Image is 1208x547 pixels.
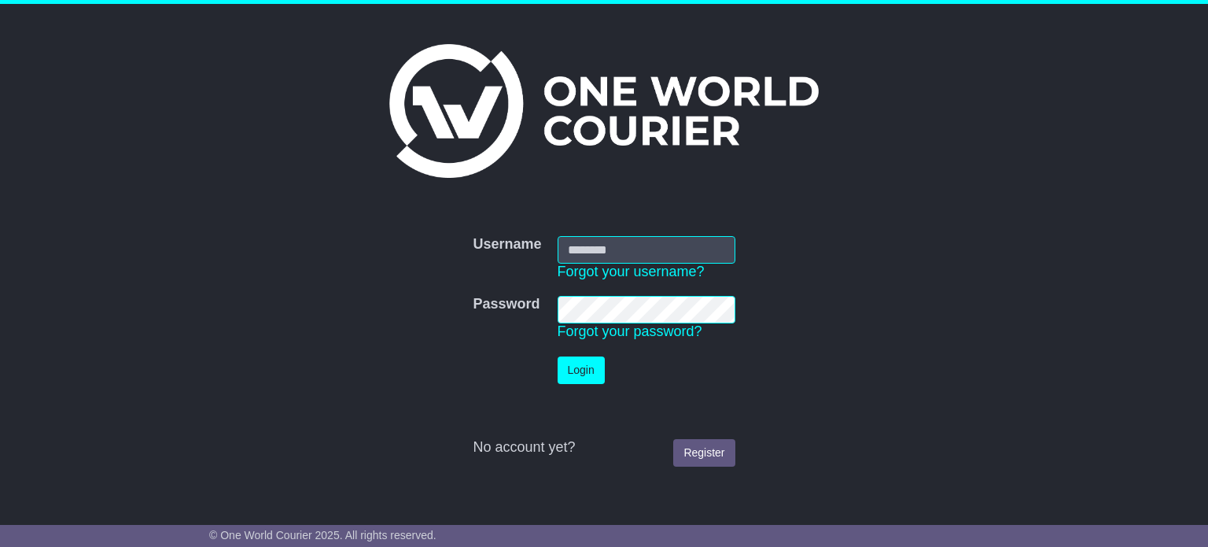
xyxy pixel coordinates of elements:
[473,236,541,253] label: Username
[558,323,702,339] a: Forgot your password?
[558,264,705,279] a: Forgot your username?
[389,44,819,178] img: One World
[558,357,605,384] button: Login
[209,529,436,541] span: © One World Courier 2025. All rights reserved.
[673,439,735,467] a: Register
[473,296,540,313] label: Password
[473,439,735,456] div: No account yet?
